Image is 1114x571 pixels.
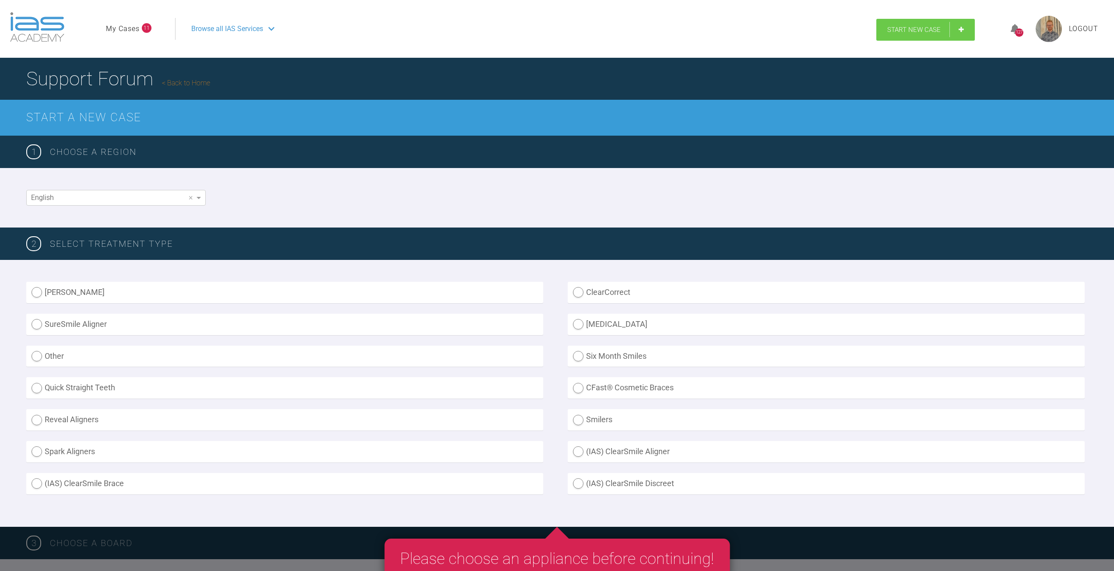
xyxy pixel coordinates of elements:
label: SureSmile Aligner [26,314,543,335]
label: [PERSON_NAME] [26,282,543,303]
h1: Support Forum [26,63,210,94]
a: Start New Case [876,19,975,41]
h3: Choose a region [50,145,1088,159]
h3: SELECT TREATMENT TYPE [50,237,1088,251]
label: (IAS) ClearSmile Aligner [568,441,1085,462]
label: Quick Straight Teeth [26,377,543,399]
h2: Start a New Case [26,109,1088,127]
span: Browse all IAS Services [191,23,263,35]
span: 11 [142,23,151,33]
label: CFast® Cosmetic Braces [568,377,1085,399]
span: × [189,193,193,201]
label: Spark Aligners [26,441,543,462]
span: 2 [26,236,41,251]
label: (IAS) ClearSmile Brace [26,473,543,494]
span: 1 [26,144,41,159]
a: My Cases [106,23,140,35]
label: Smilers [568,409,1085,431]
span: Start New Case [887,26,941,34]
label: [MEDICAL_DATA] [568,314,1085,335]
div: 127 [1015,28,1023,37]
span: Clear value [187,190,194,205]
label: ClearCorrect [568,282,1085,303]
a: Logout [1069,23,1098,35]
label: Six Month Smiles [568,346,1085,367]
label: (IAS) ClearSmile Discreet [568,473,1085,494]
label: Reveal Aligners [26,409,543,431]
img: logo-light.3e3ef733.png [10,12,64,42]
label: Other [26,346,543,367]
a: Back to Home [162,79,210,87]
img: profile.png [1036,16,1062,42]
span: English [31,193,54,202]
